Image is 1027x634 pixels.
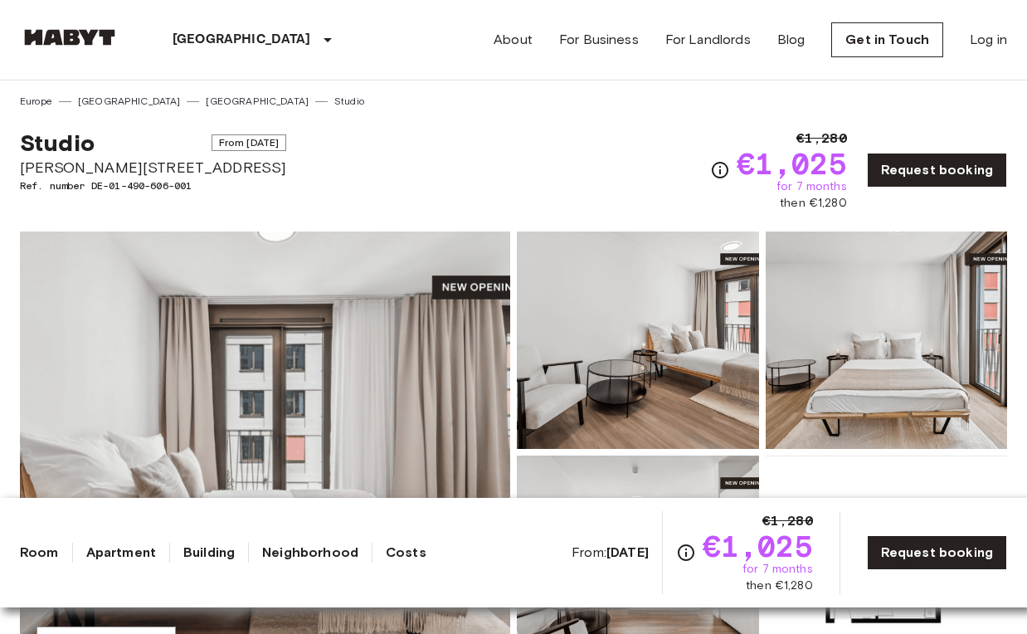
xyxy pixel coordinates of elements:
b: [DATE] [606,544,649,560]
a: About [494,30,533,50]
img: Picture of unit DE-01-490-606-001 [517,232,759,449]
a: Room [20,543,59,563]
span: €1,025 [703,531,813,561]
span: then €1,280 [746,578,813,594]
a: Building [183,543,235,563]
span: €1,025 [737,149,847,178]
a: Blog [777,30,806,50]
span: €1,280 [762,511,813,531]
a: Costs [386,543,426,563]
a: For Landlords [665,30,751,50]
a: Request booking [867,153,1007,188]
a: [GEOGRAPHIC_DATA] [78,94,181,109]
span: for 7 months [742,561,813,578]
svg: Check cost overview for full price breakdown. Please note that discounts apply to new joiners onl... [676,543,696,563]
span: From [DATE] [212,134,287,151]
a: For Business [559,30,639,50]
img: Picture of unit DE-01-490-606-001 [766,232,1008,449]
a: Request booking [867,535,1007,570]
span: From: [572,544,649,562]
svg: Check cost overview for full price breakdown. Please note that discounts apply to new joiners onl... [710,160,730,180]
a: Studio [334,94,364,109]
span: Ref. number DE-01-490-606-001 [20,178,286,193]
img: Habyt [20,29,119,46]
a: Apartment [86,543,156,563]
a: Europe [20,94,52,109]
span: €1,280 [796,129,847,149]
span: for 7 months [776,178,847,195]
a: Log in [970,30,1007,50]
a: Get in Touch [831,22,943,57]
p: [GEOGRAPHIC_DATA] [173,30,311,50]
a: [GEOGRAPHIC_DATA] [206,94,309,109]
a: Neighborhood [262,543,358,563]
span: Studio [20,129,95,157]
span: [PERSON_NAME][STREET_ADDRESS] [20,157,286,178]
span: then €1,280 [780,195,847,212]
